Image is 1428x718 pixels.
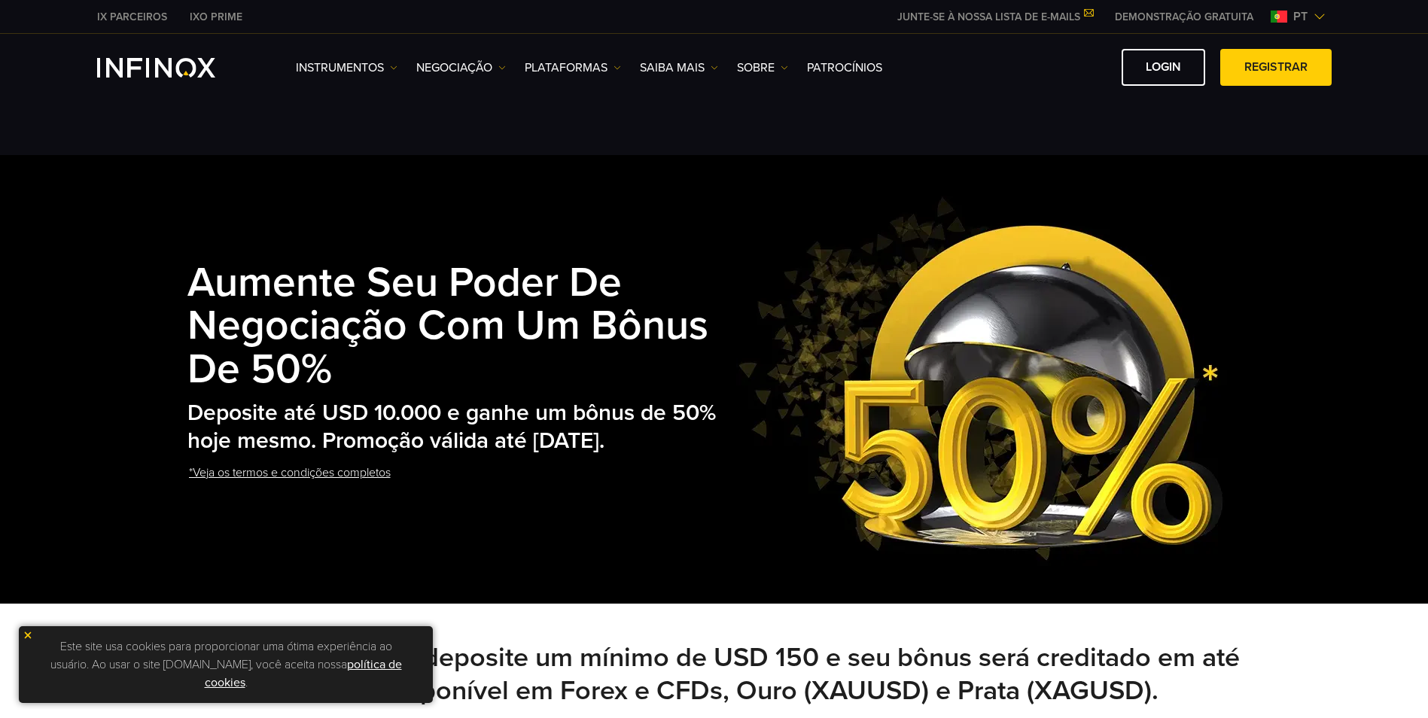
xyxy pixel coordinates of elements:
[187,258,708,395] strong: Aumente seu poder de negociação com um bônus de 50%
[296,59,397,77] a: Instrumentos
[1220,49,1332,86] a: Registrar
[737,59,788,77] a: SOBRE
[97,58,251,78] a: INFINOX Logo
[86,9,178,25] a: INFINOX
[807,59,882,77] a: Patrocínios
[1287,8,1314,26] span: pt
[525,59,621,77] a: PLATAFORMAS
[187,641,1241,707] h2: Cadastre-se agora, deposite um mínimo de USD 150 e seu bônus será creditado em até 1 dia útil. Di...
[23,630,33,640] img: yellow close icon
[1122,49,1205,86] a: Login
[640,59,718,77] a: Saiba mais
[187,400,723,455] h2: Deposite até USD 10.000 e ganhe um bônus de 50% hoje mesmo. Promoção válida até [DATE].
[178,9,254,25] a: INFINOX
[26,634,425,695] p: Este site usa cookies para proporcionar uma ótima experiência ao usuário. Ao usar o site [DOMAIN_...
[416,59,506,77] a: NEGOCIAÇÃO
[1104,9,1265,25] a: INFINOX MENU
[187,455,392,491] a: *Veja os termos e condições completos
[886,11,1104,23] a: JUNTE-SE À NOSSA LISTA DE E-MAILS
